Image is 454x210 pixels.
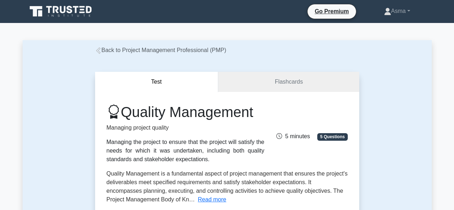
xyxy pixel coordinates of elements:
[107,123,265,132] p: Managing project quality
[198,195,226,204] button: Read more
[95,47,226,53] a: Back to Project Management Professional (PMP)
[218,72,359,92] a: Flashcards
[367,4,427,18] a: Asma
[107,103,265,121] h1: Quality Management
[107,171,348,202] span: Quality Management is a fundamental aspect of project management that ensures the project's deliv...
[107,138,265,164] div: Managing the project to ensure that the project will satisfy the needs for which it was undertake...
[310,7,353,16] a: Go Premium
[317,133,347,140] span: 5 Questions
[95,72,219,92] button: Test
[276,133,310,139] span: 5 minutes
